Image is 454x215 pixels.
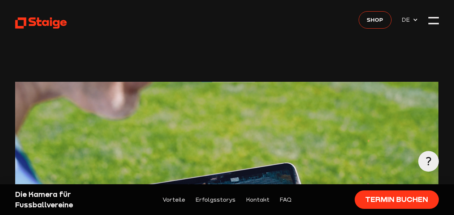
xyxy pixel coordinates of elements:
a: FAQ [280,195,291,204]
span: DE [402,15,412,24]
a: Termin buchen [355,190,439,209]
span: Shop [367,15,383,24]
div: Die Kamera für Fussballvereine [15,189,115,210]
a: Erfolgsstorys [195,195,235,204]
a: Vorteile [163,195,185,204]
a: Shop [359,11,391,29]
a: Kontakt [246,195,269,204]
